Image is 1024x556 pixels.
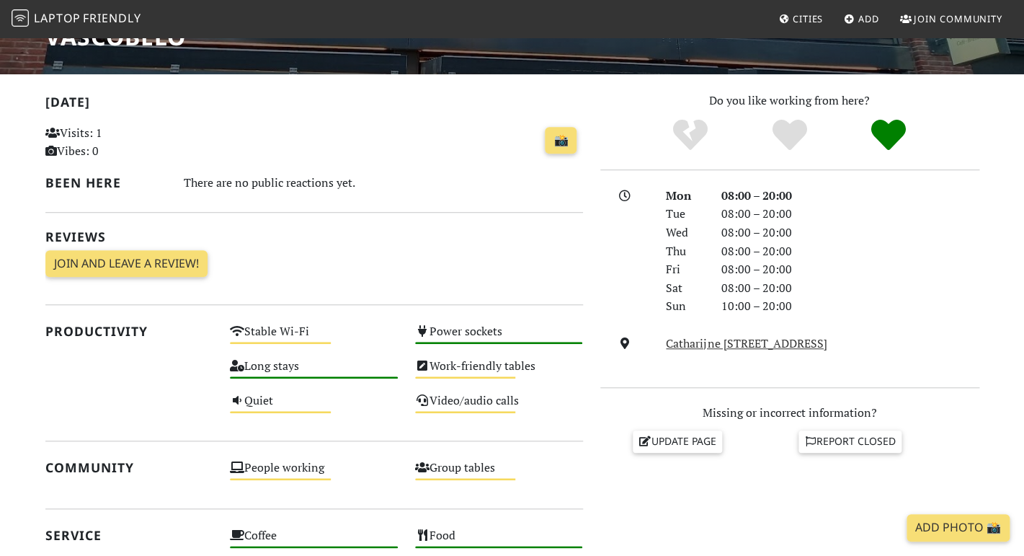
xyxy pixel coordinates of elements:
[641,118,740,154] div: No
[798,431,902,452] a: Report closed
[838,6,885,32] a: Add
[657,242,712,261] div: Thu
[713,297,988,316] div: 10:00 – 20:00
[45,250,208,278] a: Join and leave a review!
[45,229,583,244] h2: Reviews
[406,457,592,492] div: Group tables
[713,279,988,298] div: 08:00 – 20:00
[657,297,712,316] div: Sun
[45,124,213,161] p: Visits: 1 Vibes: 0
[45,175,167,190] h2: Been here
[657,279,712,298] div: Sat
[657,260,712,279] div: Fri
[713,187,988,206] div: 08:00 – 20:00
[839,118,938,154] div: Definitely!
[221,356,406,390] div: Long stays
[34,10,81,26] span: Laptop
[221,390,406,425] div: Quiet
[894,6,1008,32] a: Join Community
[773,6,829,32] a: Cities
[45,460,213,475] h2: Community
[600,404,979,423] p: Missing or incorrect information?
[406,356,592,390] div: Work-friendly tables
[12,9,29,27] img: LaptopFriendly
[713,205,988,224] div: 08:00 – 20:00
[45,324,213,339] h2: Productivity
[184,172,583,193] div: There are no public reactions yet.
[657,205,712,224] div: Tue
[83,10,141,26] span: Friendly
[657,224,712,242] div: Wed
[545,127,576,154] a: 📸
[740,118,840,154] div: Yes
[600,92,979,110] p: Do you like working from here?
[221,457,406,492] div: People working
[657,187,712,206] div: Mon
[221,321,406,356] div: Stable Wi-Fi
[713,260,988,279] div: 08:00 – 20:00
[713,224,988,242] div: 08:00 – 20:00
[45,23,214,50] h1: Vascobelo
[12,6,141,32] a: LaptopFriendly LaptopFriendly
[713,242,988,261] div: 08:00 – 20:00
[406,321,592,356] div: Power sockets
[858,12,879,25] span: Add
[406,390,592,425] div: Video/audio calls
[793,12,823,25] span: Cities
[45,94,583,115] h2: [DATE]
[633,431,722,452] a: Update page
[914,12,1002,25] span: Join Community
[666,335,827,351] a: Catharijne [STREET_ADDRESS]
[45,528,213,543] h2: Service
